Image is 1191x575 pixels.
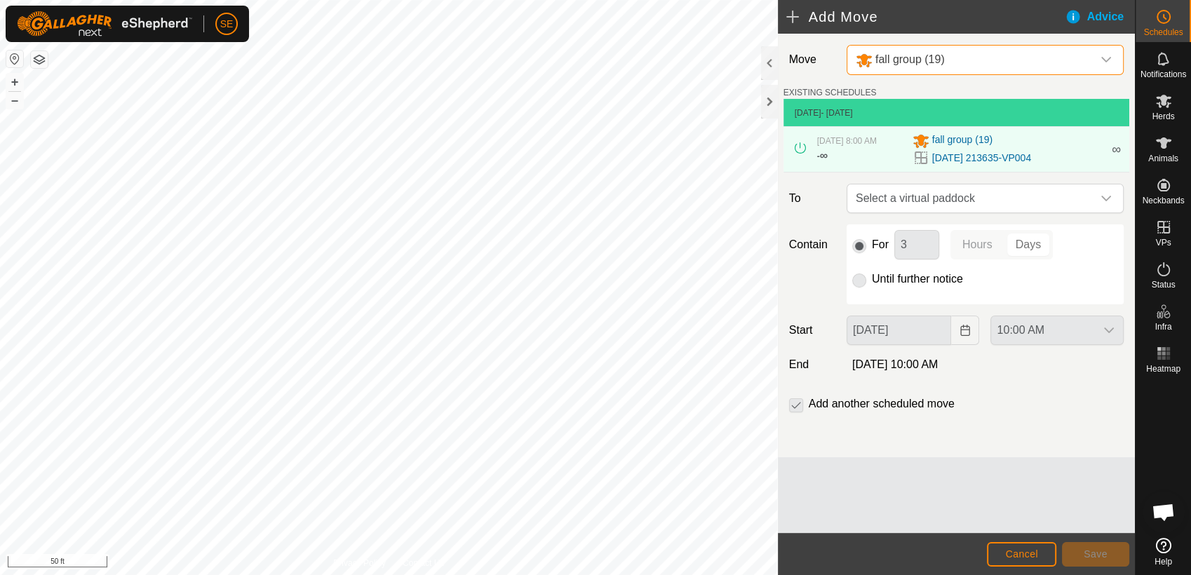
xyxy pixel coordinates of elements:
[1065,8,1135,25] div: Advice
[783,356,841,373] label: End
[852,358,938,370] span: [DATE] 10:00 AM
[1155,323,1171,331] span: Infra
[17,11,192,36] img: Gallagher Logo
[333,557,386,569] a: Privacy Policy
[1143,491,1185,533] div: Open chat
[783,86,877,99] label: EXISTING SCHEDULES
[875,53,945,65] span: fall group (19)
[951,316,979,345] button: Choose Date
[1112,142,1121,156] span: ∞
[850,46,1092,74] span: fall group
[6,74,23,90] button: +
[1062,542,1129,567] button: Save
[872,239,889,250] label: For
[817,147,828,164] div: -
[1148,154,1178,163] span: Animals
[809,398,955,410] label: Add another scheduled move
[783,322,841,339] label: Start
[987,542,1056,567] button: Cancel
[1152,112,1174,121] span: Herds
[1140,70,1186,79] span: Notifications
[932,133,992,149] span: fall group (19)
[786,8,1065,25] h2: Add Move
[817,136,877,146] span: [DATE] 8:00 AM
[1143,28,1183,36] span: Schedules
[403,557,444,569] a: Contact Us
[932,151,1031,165] a: [DATE] 213635-VP004
[1136,532,1191,571] a: Help
[1151,280,1175,289] span: Status
[1092,46,1120,74] div: dropdown trigger
[783,236,841,253] label: Contain
[1146,365,1180,373] span: Heatmap
[1092,184,1120,212] div: dropdown trigger
[1084,548,1108,560] span: Save
[6,50,23,67] button: Reset Map
[220,17,234,32] span: SE
[1005,548,1038,560] span: Cancel
[783,184,841,213] label: To
[820,149,828,161] span: ∞
[850,184,1092,212] span: Select a virtual paddock
[795,108,821,118] span: [DATE]
[783,45,841,75] label: Move
[1155,238,1171,247] span: VPs
[6,92,23,109] button: –
[1155,557,1172,566] span: Help
[31,51,48,68] button: Map Layers
[821,108,852,118] span: - [DATE]
[872,273,963,285] label: Until further notice
[1142,196,1184,205] span: Neckbands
